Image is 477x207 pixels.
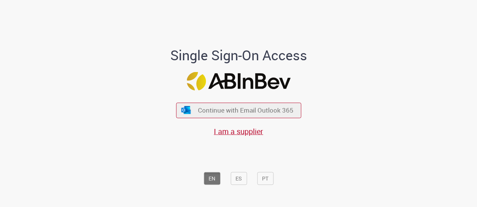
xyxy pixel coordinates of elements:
[176,102,301,118] button: ícone Azure/Microsoft 360 Continue with Email Outlook 365
[187,72,290,90] img: Logo ABInBev
[204,172,220,185] button: EN
[133,48,344,63] h1: Single Sign-On Access
[198,106,293,114] span: Continue with Email Outlook 365
[181,106,191,114] img: ícone Azure/Microsoft 360
[231,172,247,185] button: ES
[257,172,273,185] button: PT
[214,126,263,136] a: I am a supplier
